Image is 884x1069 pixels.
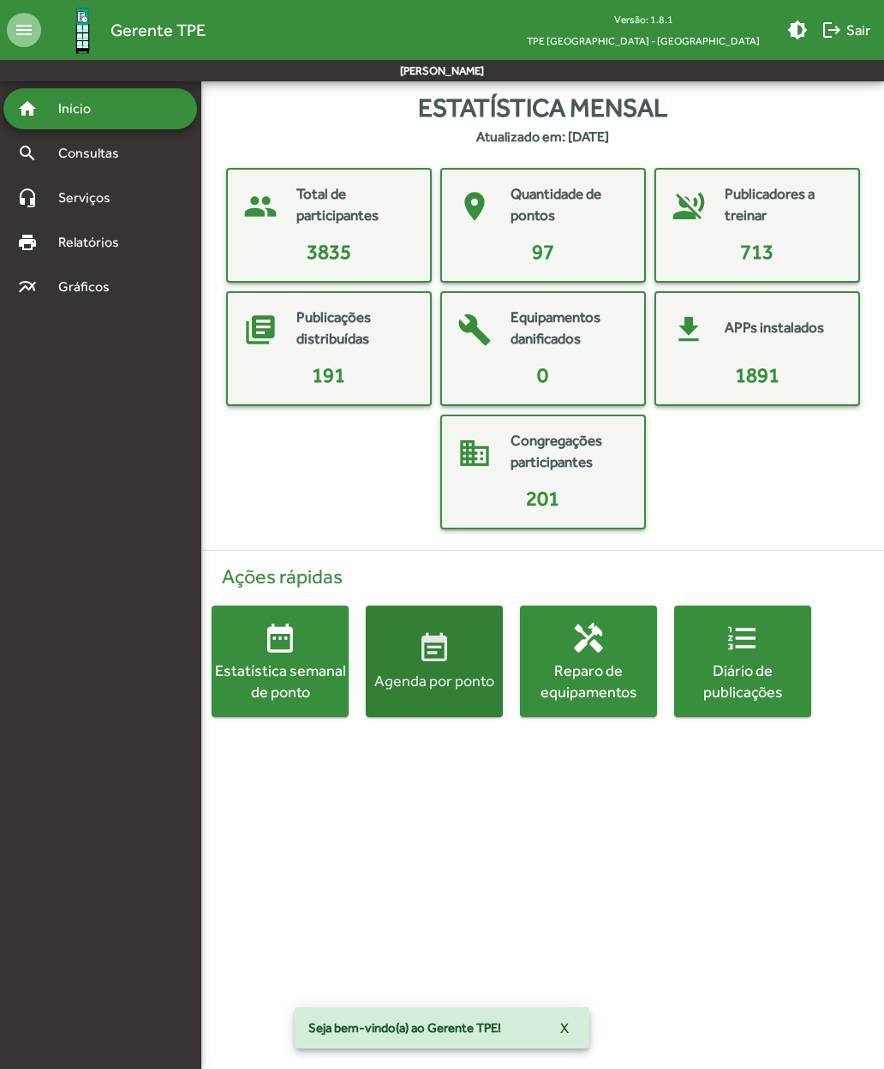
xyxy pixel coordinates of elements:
[735,363,779,386] span: 1891
[17,143,38,164] mat-icon: search
[366,606,503,717] button: Agenda por ponto
[17,99,38,119] mat-icon: home
[740,240,773,263] span: 713
[263,621,297,655] mat-icon: date_range
[726,621,760,655] mat-icon: format_list_numbered
[449,427,500,479] mat-icon: domain
[537,363,548,386] span: 0
[296,307,413,350] mat-card-title: Publicações distribuídas
[212,564,874,588] h4: Ações rápidas
[821,15,870,45] span: Sair
[513,9,773,30] div: Versão: 1.8.1
[312,363,345,386] span: 191
[212,660,349,702] div: Estatística semanal de ponto
[48,99,116,119] span: Início
[815,15,877,45] button: Sair
[366,670,503,691] div: Agenda por ponto
[417,631,451,666] mat-icon: event_note
[449,304,500,355] mat-icon: build
[571,621,606,655] mat-icon: handyman
[48,143,141,164] span: Consultas
[547,1012,582,1043] button: X
[476,127,609,147] strong: Atualizado em: [DATE]
[449,181,500,232] mat-icon: place
[821,20,842,40] mat-icon: logout
[560,1012,569,1043] span: X
[17,232,38,253] mat-icon: print
[663,181,714,232] mat-icon: voice_over_off
[674,606,811,717] button: Diário de publicações
[513,30,773,51] span: TPE [GEOGRAPHIC_DATA] - [GEOGRAPHIC_DATA]
[17,188,38,208] mat-icon: headset_mic
[55,3,110,58] img: Logo
[41,3,206,58] a: Gerente TPE
[674,660,811,702] div: Diário de publicações
[235,304,286,355] mat-icon: library_books
[7,13,41,47] mat-icon: menu
[212,606,349,717] button: Estatística semanal de ponto
[725,183,841,227] mat-card-title: Publicadores a treinar
[307,240,351,263] span: 3835
[725,317,824,339] mat-card-title: APPs instalados
[787,20,808,40] mat-icon: brightness_medium
[526,487,559,510] span: 201
[48,277,133,297] span: Gráficos
[520,606,657,717] button: Reparo de equipamentos
[418,88,667,127] span: Estatística mensal
[110,16,206,44] span: Gerente TPE
[296,183,413,227] mat-card-title: Total de participantes
[511,430,627,474] mat-card-title: Congregações participantes
[48,232,141,253] span: Relatórios
[48,188,134,208] span: Serviços
[511,307,627,350] mat-card-title: Equipamentos danificados
[235,181,286,232] mat-icon: people
[520,660,657,702] div: Reparo de equipamentos
[532,240,554,263] span: 97
[511,183,627,227] mat-card-title: Quantidade de pontos
[663,304,714,355] mat-icon: get_app
[308,1019,501,1036] span: Seja bem-vindo(a) ao Gerente TPE!
[17,277,38,297] mat-icon: multiline_chart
